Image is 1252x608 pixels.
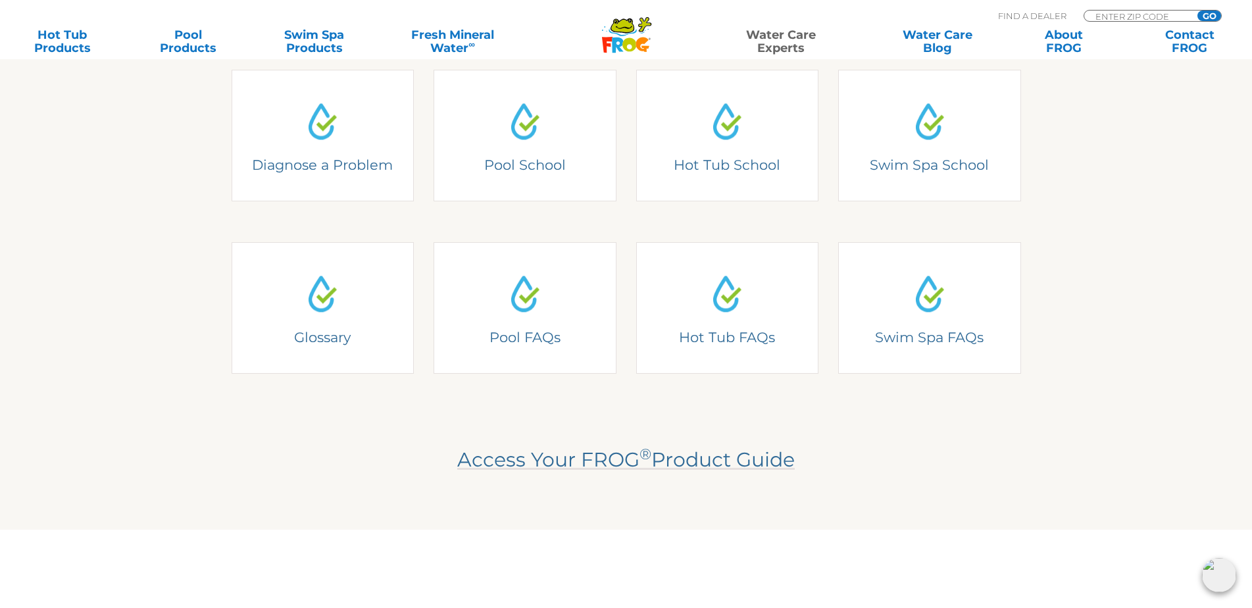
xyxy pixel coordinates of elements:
h4: Swim Spa FAQs [848,328,1011,346]
a: Water Drop IconPool SchoolPool SchoolLearn from the experts how to care for your pool. [434,70,616,201]
h4: Pool School [443,156,607,174]
a: AboutFROG [1014,28,1113,55]
h4: Diagnose a Problem [250,156,395,174]
a: Fresh MineralWater∞ [391,28,514,55]
a: PoolProducts [139,28,238,55]
img: Water Drop Icon [905,97,954,145]
h4: Hot Tub FAQs [645,328,809,346]
a: Water CareBlog [889,28,987,55]
a: Water CareExperts [701,28,861,55]
a: Water Drop IconSwim Spa FAQsSwim Spa FAQsFrequently Asked Questions [838,242,1021,374]
sup: ∞ [468,39,475,49]
a: Hot TubProducts [13,28,111,55]
a: Water Drop IconDiagnose a ProblemDiagnose a Problem2-3 questions and we can help. [232,70,414,201]
h4: Pool FAQs [453,328,597,346]
h4: Glossary [250,328,395,346]
a: Water Drop IconHot Tub SchoolHot Tub SchoolLearn from the experts how to care for your Hot Tub. [636,70,819,201]
h4: Hot Tub School [645,156,809,174]
sup: ® [639,445,651,463]
a: Water Drop IconPool FAQsPool FAQsFrequently Asked Questions [434,242,616,374]
a: Access Your FROG®Product Guide [457,447,795,472]
input: Zip Code Form [1094,11,1183,22]
a: Water Drop IconGlossaryGlossary of TerminologyLearn from the experts [232,242,414,374]
img: openIcon [1202,558,1236,592]
img: Water Drop Icon [905,269,954,318]
img: Water Drop Icon [298,269,347,318]
p: Find A Dealer [998,10,1066,22]
span: Access Your FROG Product Guide [457,447,795,472]
img: Water Drop Icon [501,97,549,145]
h4: Swim Spa School [848,156,1011,174]
img: Water Drop Icon [501,269,549,318]
a: Swim SpaProducts [265,28,363,55]
img: Water Drop Icon [703,97,751,145]
a: Water Drop IconHot Tub FAQsHot Tub FAQsFrequently Asked Questions [636,242,819,374]
a: ContactFROG [1141,28,1239,55]
a: Water Drop IconSwim Spa SchoolSwim Spa SchoolLearn from the experts how to care for your swim spa. [838,70,1021,201]
img: Water Drop Icon [298,97,347,145]
input: GO [1197,11,1221,21]
img: Water Drop Icon [703,269,751,318]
